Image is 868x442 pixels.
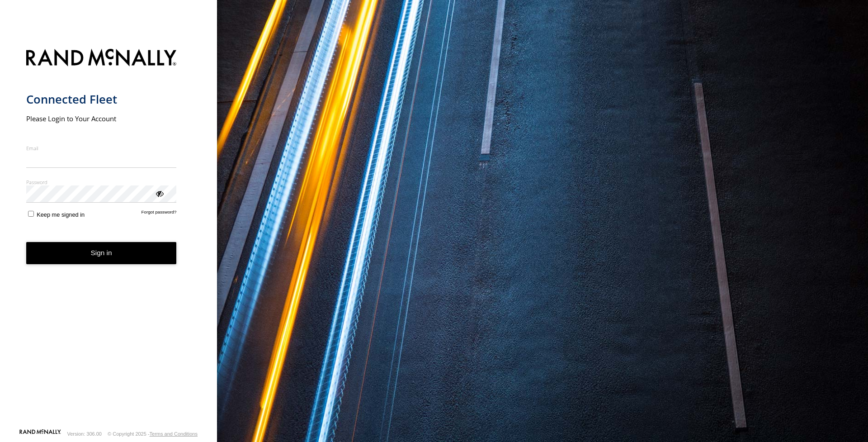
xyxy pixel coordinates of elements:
[37,211,85,218] span: Keep me signed in
[67,431,102,437] div: Version: 306.00
[26,92,177,107] h1: Connected Fleet
[28,211,34,217] input: Keep me signed in
[26,145,177,152] label: Email
[26,242,177,264] button: Sign in
[150,431,198,437] a: Terms and Conditions
[142,209,177,218] a: Forgot password?
[108,431,198,437] div: © Copyright 2025 -
[26,179,177,185] label: Password
[26,114,177,123] h2: Please Login to Your Account
[26,47,177,70] img: Rand McNally
[26,43,191,428] form: main
[155,189,164,198] div: ViewPassword
[19,429,61,438] a: Visit our Website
